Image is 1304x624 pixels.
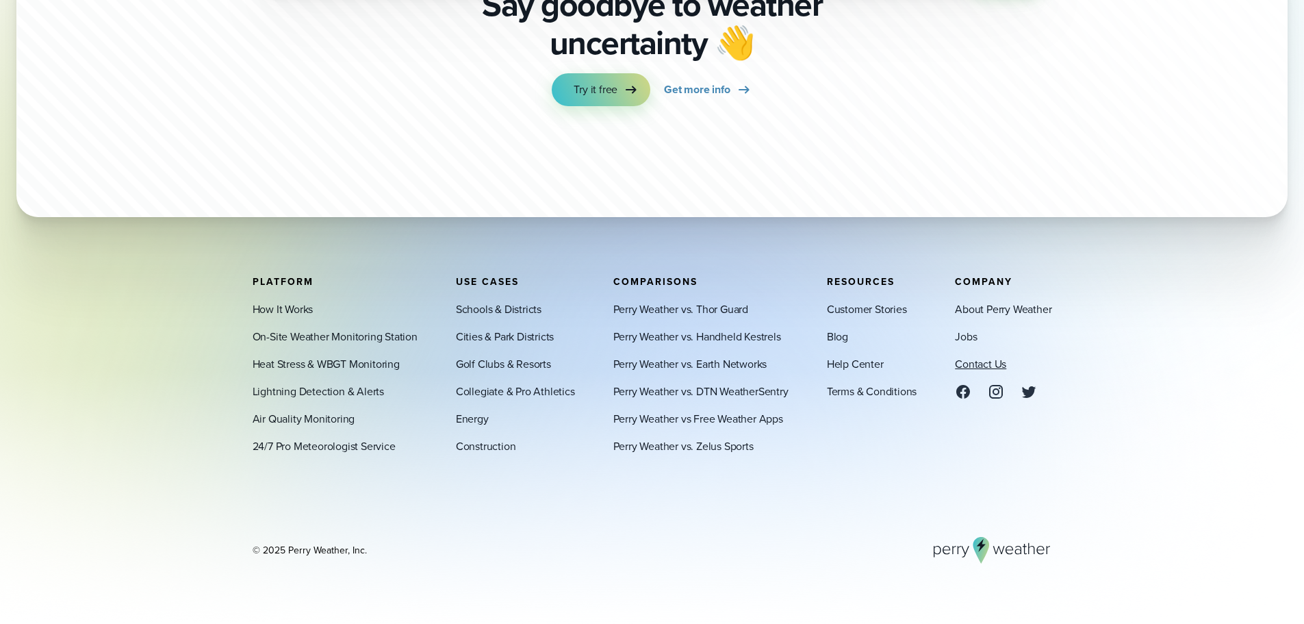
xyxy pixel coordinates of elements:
[456,328,554,345] a: Cities & Park Districts
[613,438,754,454] a: Perry Weather vs. Zelus Sports
[827,383,917,399] a: Terms & Conditions
[827,301,907,317] a: Customer Stories
[613,410,783,427] a: Perry Weather vs Free Weather Apps
[955,355,1006,372] a: Contact Us
[253,410,355,427] a: Air Quality Monitoring
[613,383,789,399] a: Perry Weather vs. DTN WeatherSentry
[253,274,314,288] span: Platform
[613,301,748,317] a: Perry Weather vs. Thor Guard
[456,274,519,288] span: Use Cases
[574,82,617,98] span: Try it free
[456,438,516,454] a: Construction
[827,355,884,372] a: Help Center
[613,355,767,372] a: Perry Weather vs. Earth Networks
[456,410,489,427] a: Energy
[955,274,1012,288] span: Company
[253,543,367,557] div: © 2025 Perry Weather, Inc.
[456,355,551,372] a: Golf Clubs & Resorts
[456,383,575,399] a: Collegiate & Pro Athletics
[613,328,781,345] a: Perry Weather vs. Handheld Kestrels
[664,73,752,106] a: Get more info
[664,82,730,98] span: Get more info
[253,355,400,372] a: Heat Stress & WBGT Monitoring
[613,274,698,288] span: Comparisons
[253,328,418,345] a: On-Site Weather Monitoring Station
[253,438,396,454] a: 24/7 Pro Meteorologist Service
[552,73,650,106] a: Try it free
[955,301,1051,317] a: About Perry Weather
[253,383,384,399] a: Lightning Detection & Alerts
[827,328,848,345] a: Blog
[955,328,977,345] a: Jobs
[253,301,314,317] a: How It Works
[827,274,895,288] span: Resources
[456,301,541,317] a: Schools & Districts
